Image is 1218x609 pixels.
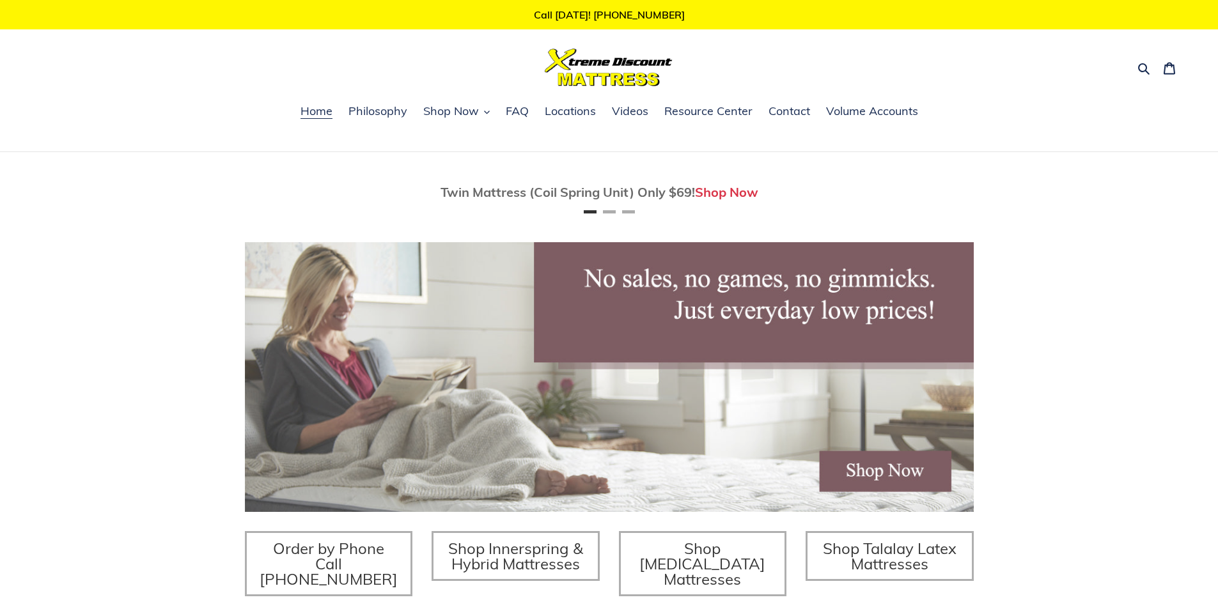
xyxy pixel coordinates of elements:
span: Shop [MEDICAL_DATA] Mattresses [639,539,765,589]
span: Locations [545,104,596,119]
button: Shop Now [417,102,496,121]
span: Shop Now [423,104,479,119]
a: FAQ [499,102,535,121]
span: Philosophy [348,104,407,119]
button: Page 1 [584,210,597,213]
a: Volume Accounts [820,102,925,121]
span: Order by Phone Call [PHONE_NUMBER] [260,539,398,589]
a: Shop Talalay Latex Mattresses [806,531,974,581]
a: Philosophy [342,102,414,121]
span: Twin Mattress (Coil Spring Unit) Only $69! [441,184,695,200]
a: Videos [605,102,655,121]
span: Resource Center [664,104,753,119]
span: FAQ [506,104,529,119]
button: Page 3 [622,210,635,213]
a: Resource Center [658,102,759,121]
a: Locations [538,102,602,121]
img: Xtreme Discount Mattress [545,49,673,86]
a: Shop [MEDICAL_DATA] Mattresses [619,531,787,596]
a: Shop Innerspring & Hybrid Mattresses [432,531,600,581]
span: Home [301,104,332,119]
a: Contact [762,102,816,121]
a: Order by Phone Call [PHONE_NUMBER] [245,531,413,596]
a: Home [294,102,339,121]
span: Volume Accounts [826,104,918,119]
button: Page 2 [603,210,616,213]
span: Shop Innerspring & Hybrid Mattresses [448,539,583,573]
img: herobannermay2022-1652879215306_1200x.jpg [245,242,974,512]
span: Videos [612,104,648,119]
a: Shop Now [695,184,758,200]
span: Contact [769,104,810,119]
span: Shop Talalay Latex Mattresses [823,539,956,573]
